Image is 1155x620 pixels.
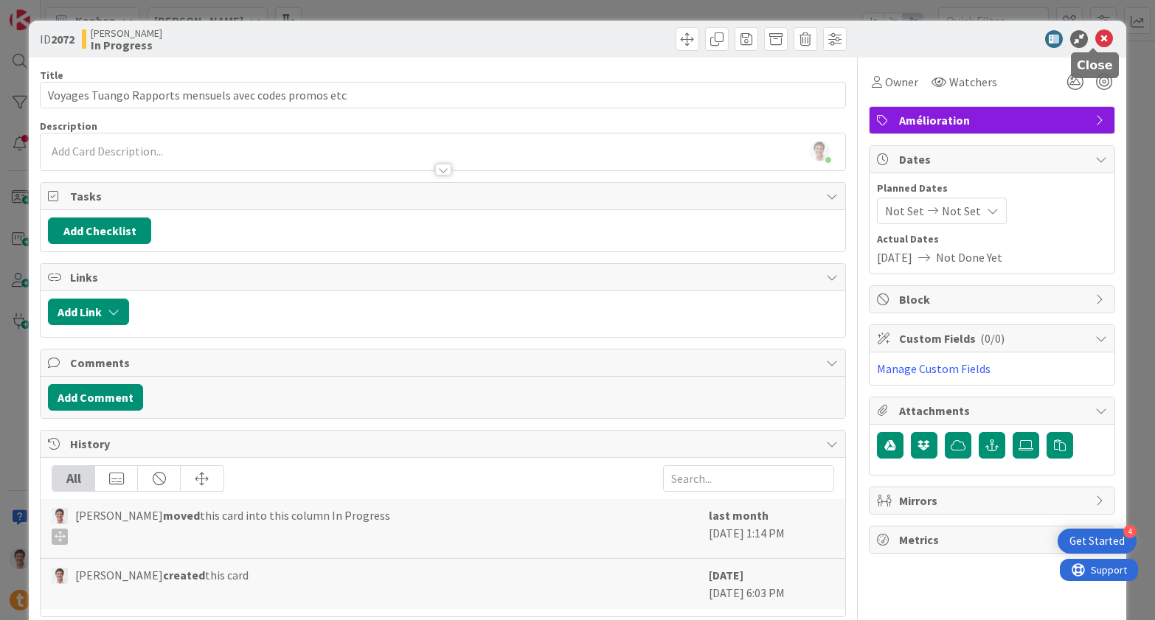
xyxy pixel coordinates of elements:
[40,30,74,48] span: ID
[51,32,74,46] b: 2072
[52,466,95,491] div: All
[1058,529,1137,554] div: Open Get Started checklist, remaining modules: 4
[899,111,1088,129] span: Amélioration
[70,354,819,372] span: Comments
[885,73,918,91] span: Owner
[1077,58,1113,72] h5: Close
[980,331,1005,346] span: ( 0/0 )
[709,566,834,602] div: [DATE] 6:03 PM
[1069,534,1125,548] div: Get Started
[877,231,1107,247] span: Actual Dates
[877,248,912,266] span: [DATE]
[899,402,1088,419] span: Attachments
[40,119,97,133] span: Description
[885,202,924,220] span: Not Set
[48,299,129,325] button: Add Link
[663,465,834,492] input: Search...
[91,27,162,39] span: [PERSON_NAME]
[877,361,991,376] a: Manage Custom Fields
[709,568,743,582] b: [DATE]
[163,568,205,582] b: created
[40,69,63,82] label: Title
[70,187,819,205] span: Tasks
[899,492,1088,509] span: Mirrors
[75,506,390,545] span: [PERSON_NAME] this card into this column In Progress
[52,568,68,584] img: JG
[40,82,846,108] input: type card name here...
[70,435,819,453] span: History
[899,330,1088,347] span: Custom Fields
[877,181,1107,196] span: Planned Dates
[899,290,1088,308] span: Block
[52,508,68,524] img: JG
[936,248,1002,266] span: Not Done Yet
[899,531,1088,548] span: Metrics
[75,566,249,584] span: [PERSON_NAME] this card
[809,141,830,161] img: 0TjQOl55fTm26WTNtFRZRMfitfQqYWSn.jpg
[899,150,1088,168] span: Dates
[942,202,981,220] span: Not Set
[48,384,143,411] button: Add Comment
[949,73,997,91] span: Watchers
[31,2,67,20] span: Support
[709,508,769,523] b: last month
[91,39,162,51] b: In Progress
[1123,525,1137,538] div: 4
[48,217,151,244] button: Add Checklist
[70,268,819,286] span: Links
[709,506,834,551] div: [DATE] 1:14 PM
[163,508,200,523] b: moved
